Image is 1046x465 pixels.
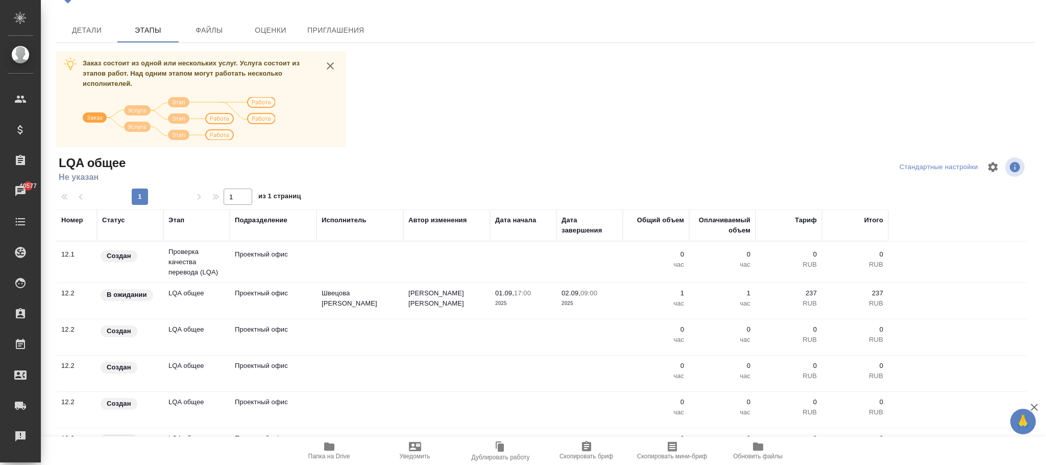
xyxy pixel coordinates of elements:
[168,397,225,407] p: LQA общее
[107,251,131,261] p: Создан
[124,24,173,37] span: Этапы
[168,247,225,277] p: Проверка качества перевода (LQA)
[827,433,883,444] p: 0
[472,454,530,461] span: Дублировать работу
[61,397,92,407] div: 12.2
[514,289,531,297] p: 17:00
[827,371,883,381] p: RUB
[1010,409,1036,434] button: 🙏
[307,24,364,37] span: Приглашения
[694,260,750,270] p: час
[761,324,817,335] p: 0
[628,288,684,298] p: 1
[62,24,111,37] span: Детали
[715,436,801,465] button: Обновить файлы
[897,159,981,175] div: split button
[286,436,372,465] button: Папка на Drive
[403,283,490,319] td: [PERSON_NAME] [PERSON_NAME]
[827,249,883,260] p: 0
[761,288,817,298] p: 237
[761,371,817,381] p: RUB
[408,215,467,225] div: Автор изменения
[107,290,147,300] p: В ожидании
[580,289,597,297] p: 09:00
[562,298,618,309] p: 2025
[61,324,92,335] div: 12.2
[981,155,1005,179] span: Настроить таблицу
[168,215,184,225] div: Этап
[864,215,883,225] div: Итого
[400,453,430,460] span: Уведомить
[13,181,43,191] span: 40577
[733,453,783,460] span: Обновить файлы
[827,324,883,335] p: 0
[628,324,684,335] p: 0
[230,244,317,280] td: Проектный офис
[61,433,92,444] div: 12.2
[495,289,514,297] p: 01.09,
[168,361,225,371] p: LQA общее
[83,59,300,87] span: Заказ состоит из одной или нескольких услуг. Услуга состоит из этапов работ. Над одним этапом мог...
[185,24,234,37] span: Файлы
[322,215,367,225] div: Исполнитель
[230,392,317,428] td: Проектный офис
[694,433,750,444] p: 0
[230,319,317,355] td: Проектный офис
[61,249,92,260] div: 12.1
[628,361,684,371] p: 0
[3,178,38,204] a: 40577
[761,335,817,345] p: RUB
[694,288,750,298] p: 1
[827,260,883,270] p: RUB
[761,298,817,309] p: RUB
[102,215,125,225] div: Статус
[628,371,684,381] p: час
[1014,411,1032,432] span: 🙏
[56,155,126,171] span: LQA общее
[107,326,131,336] p: Создан
[230,356,317,391] td: Проектный офис
[61,288,92,298] div: 12.2
[694,407,750,417] p: час
[761,249,817,260] p: 0
[246,24,295,37] span: Оценки
[562,289,580,297] p: 02.09,
[827,335,883,345] p: RUB
[694,298,750,309] p: час
[107,435,131,445] p: Создан
[694,335,750,345] p: час
[761,433,817,444] p: 0
[61,215,83,225] div: Номер
[827,288,883,298] p: 237
[628,433,684,444] p: 0
[495,215,536,225] div: Дата начала
[230,283,317,319] td: Проектный офис
[761,361,817,371] p: 0
[1005,157,1027,177] span: Посмотреть информацию
[562,215,618,236] div: Дата завершения
[308,453,350,460] span: Папка на Drive
[761,397,817,407] p: 0
[628,260,684,270] p: час
[61,361,92,371] div: 12.2
[629,436,715,465] button: Скопировать мини-бриф
[317,283,403,319] td: Швецова [PERSON_NAME]
[637,215,684,225] div: Общий объем
[628,249,684,260] p: 0
[628,407,684,417] p: час
[458,436,544,465] button: Дублировать работу
[694,361,750,371] p: 0
[495,298,551,309] p: 2025
[795,215,817,225] div: Тариф
[544,436,629,465] button: Скопировать бриф
[107,399,131,409] p: Создан
[827,361,883,371] p: 0
[372,436,458,465] button: Уведомить
[168,288,225,298] p: LQA общее
[827,397,883,407] p: 0
[827,298,883,309] p: RUB
[694,215,750,236] div: Оплачиваемый объем
[694,371,750,381] p: час
[628,397,684,407] p: 0
[761,260,817,270] p: RUB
